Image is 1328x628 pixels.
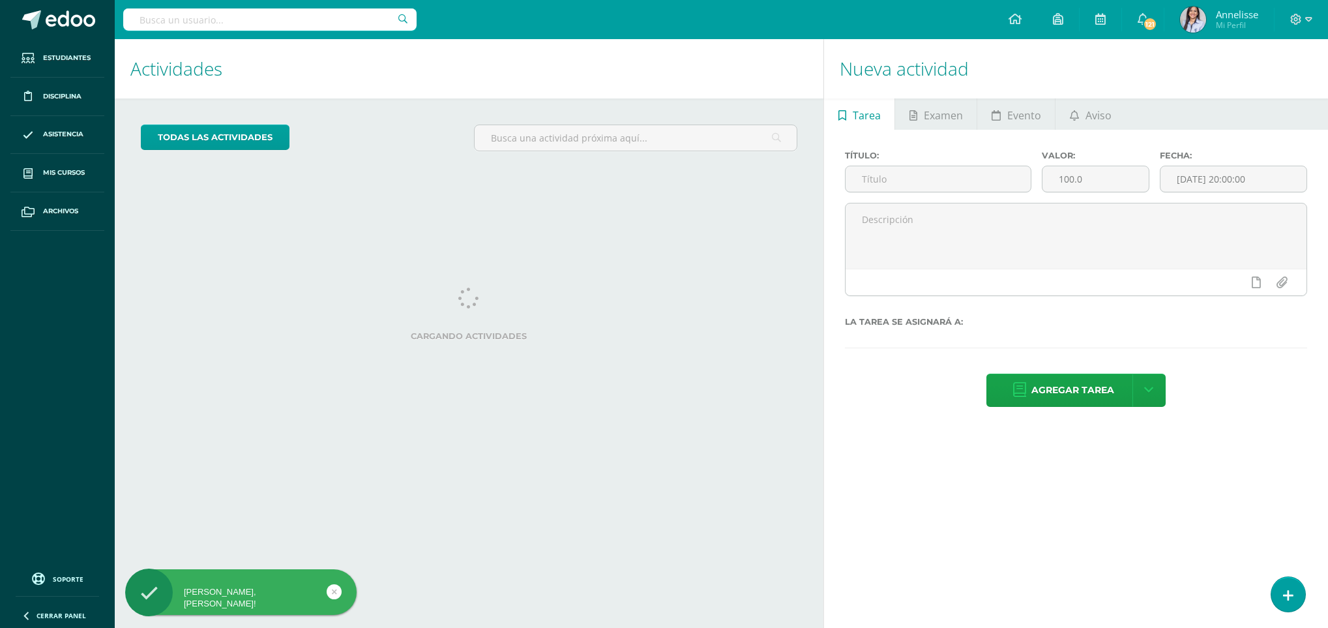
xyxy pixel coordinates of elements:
[1180,7,1206,33] img: ce85313aab1a127fef2f1313fe16fa65.png
[10,116,104,155] a: Asistencia
[125,586,357,610] div: [PERSON_NAME], [PERSON_NAME]!
[846,166,1031,192] input: Título
[1143,17,1157,31] span: 121
[824,98,894,130] a: Tarea
[845,317,1307,327] label: La tarea se asignará a:
[1085,100,1112,131] span: Aviso
[475,125,796,151] input: Busca una actividad próxima aquí...
[10,192,104,231] a: Archivos
[840,39,1312,98] h1: Nueva actividad
[10,39,104,78] a: Estudiantes
[43,168,85,178] span: Mis cursos
[10,78,104,116] a: Disciplina
[1007,100,1041,131] span: Evento
[1216,8,1258,21] span: Annelisse
[53,575,83,584] span: Soporte
[1042,151,1149,160] label: Valor:
[1160,151,1307,160] label: Fecha:
[1055,98,1125,130] a: Aviso
[43,91,81,102] span: Disciplina
[141,331,797,341] label: Cargando actividades
[1031,374,1114,406] span: Agregar tarea
[43,206,78,217] span: Archivos
[43,53,91,63] span: Estudiantes
[845,151,1031,160] label: Título:
[130,39,808,98] h1: Actividades
[10,154,104,192] a: Mis cursos
[1160,166,1306,192] input: Fecha de entrega
[853,100,881,131] span: Tarea
[895,98,977,130] a: Examen
[123,8,417,31] input: Busca un usuario...
[141,125,289,150] a: todas las Actividades
[977,98,1055,130] a: Evento
[16,569,99,587] a: Soporte
[1042,166,1149,192] input: Puntos máximos
[43,129,83,140] span: Asistencia
[1216,20,1258,31] span: Mi Perfil
[37,611,86,620] span: Cerrar panel
[924,100,963,131] span: Examen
